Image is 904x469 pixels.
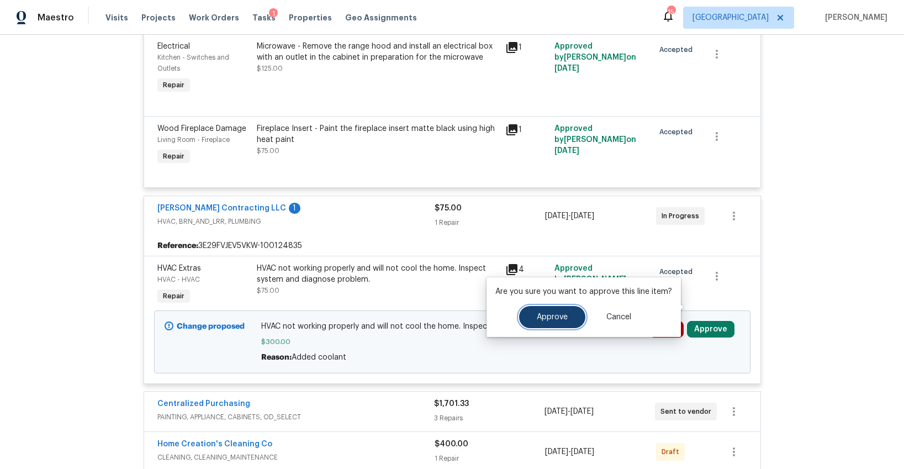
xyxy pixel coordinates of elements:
[157,265,201,272] span: HVAC Extras
[570,408,594,415] span: [DATE]
[545,210,594,222] span: -
[189,12,239,23] span: Work Orders
[261,354,292,361] span: Reason:
[662,210,704,222] span: In Progress
[157,43,190,50] span: Electrical
[434,400,469,408] span: $1,701.33
[257,287,279,294] span: $75.00
[435,440,468,448] span: $400.00
[571,448,594,456] span: [DATE]
[157,240,198,251] b: Reference:
[660,406,716,417] span: Sent to vendor
[252,14,276,22] span: Tasks
[292,354,346,361] span: Added coolant
[177,323,245,330] b: Change proposed
[544,406,594,417] span: -
[257,65,283,72] span: $125.00
[659,266,697,277] span: Accepted
[662,446,684,457] span: Draft
[141,12,176,23] span: Projects
[261,336,643,347] span: $300.00
[821,12,887,23] span: [PERSON_NAME]
[554,125,636,155] span: Approved by [PERSON_NAME] on
[554,65,579,72] span: [DATE]
[157,412,434,423] span: PAINTING, APPLIANCE, CABINETS, OD_SELECT
[554,265,636,294] span: Approved by [PERSON_NAME] on
[257,41,499,63] div: Microwave - Remove the range hood and install an electrical box with an outlet in the cabinet in ...
[667,7,675,18] div: 15
[659,44,697,55] span: Accepted
[289,12,332,23] span: Properties
[571,212,594,220] span: [DATE]
[434,413,544,424] div: 3 Repairs
[519,306,585,328] button: Approve
[544,408,568,415] span: [DATE]
[157,204,286,212] a: [PERSON_NAME] Contracting LLC
[257,147,279,154] span: $75.00
[545,212,568,220] span: [DATE]
[257,263,499,285] div: HVAC not working properly and will not cool the home. Inspect system and diagnose problem.
[606,313,631,322] span: Cancel
[537,313,568,322] span: Approve
[289,203,300,214] div: 1
[261,321,643,332] span: HVAC not working properly and will not cool the home. Inspect system and diagnose problem.
[158,151,189,162] span: Repair
[38,12,74,23] span: Maestro
[158,80,189,91] span: Repair
[545,446,594,457] span: -
[554,43,636,72] span: Approved by [PERSON_NAME] on
[589,306,649,328] button: Cancel
[659,127,697,138] span: Accepted
[157,400,250,408] a: Centralized Purchasing
[692,12,769,23] span: [GEOGRAPHIC_DATA]
[157,216,435,227] span: HVAC, BRN_AND_LRR, PLUMBING
[157,125,246,133] span: Wood Fireplace Damage
[505,263,548,276] div: 4
[505,41,548,54] div: 1
[157,452,435,463] span: CLEANING, CLEANING_MAINTENANCE
[157,440,272,448] a: Home Creation's Cleaning Co
[105,12,128,23] span: Visits
[345,12,417,23] span: Geo Assignments
[554,147,579,155] span: [DATE]
[269,8,278,19] div: 1
[495,286,672,297] p: Are you sure you want to approve this line item?
[157,54,229,72] span: Kitchen - Switches and Outlets
[435,453,546,464] div: 1 Repair
[545,448,568,456] span: [DATE]
[435,204,462,212] span: $75.00
[435,217,546,228] div: 1 Repair
[157,136,230,143] span: Living Room - Fireplace
[257,123,499,145] div: Fireplace Insert - Paint the fireplace insert matte black using high heat paint
[158,291,189,302] span: Repair
[144,236,760,256] div: 3E29FVJEV5VKW-100124835
[505,123,548,136] div: 1
[157,276,200,283] span: HVAC - HVAC
[687,321,734,338] button: Approve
